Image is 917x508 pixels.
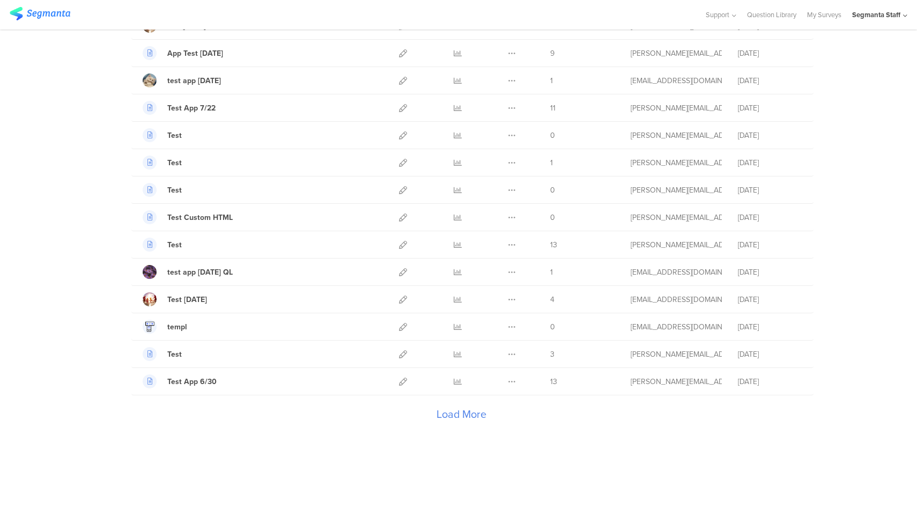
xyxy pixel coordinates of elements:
span: 0 [550,212,555,223]
div: Test [167,239,182,251]
span: 0 [550,185,555,196]
div: Segmanta Staff [852,10,900,20]
span: 9 [550,48,554,59]
div: [DATE] [738,376,802,387]
span: 1 [550,157,553,168]
div: raymund@segmanta.com [631,102,722,114]
a: test app [DATE] QL [143,265,233,279]
a: Test [143,156,182,170]
span: 4 [550,294,554,305]
div: [DATE] [738,185,802,196]
a: Test App 7/22 [143,101,216,115]
div: riel@segmanta.com [631,48,722,59]
span: Support [706,10,729,20]
div: channelle@segmanta.com [631,294,722,305]
a: App Test [DATE] [143,46,223,60]
div: [DATE] [738,349,802,360]
div: [DATE] [738,130,802,141]
div: riel@segmanta.com [631,349,722,360]
div: [DATE] [738,294,802,305]
div: App Test 7.22.25 [167,48,223,59]
div: test app 30 june QL [167,267,233,278]
a: test app [DATE] [143,73,221,87]
div: Load More [131,395,791,438]
div: Test [167,185,182,196]
span: 0 [550,130,555,141]
a: Test App 6/30 [143,374,217,388]
span: 13 [550,376,557,387]
div: raymund@segmanta.com [631,376,722,387]
div: [DATE] [738,48,802,59]
div: [DATE] [738,212,802,223]
a: Test [DATE] [143,292,207,306]
a: Test [143,347,182,361]
a: Test [143,238,182,252]
div: riel@segmanta.com [631,157,722,168]
div: raymund@segmanta.com [631,212,722,223]
div: Test [167,157,182,168]
a: Test [143,183,182,197]
div: [DATE] [738,321,802,333]
div: eliran@segmanta.com [631,267,722,278]
a: templ [143,320,187,334]
div: eliran@segmanta.com [631,321,722,333]
a: Test Custom HTML [143,210,233,224]
span: 1 [550,75,553,86]
div: Test App 6/30 [167,376,217,387]
div: Test [167,349,182,360]
div: Test Custom HTML [167,212,233,223]
span: 1 [550,267,553,278]
div: raymund@segmanta.com [631,239,722,251]
span: 0 [550,321,555,333]
div: [DATE] [738,157,802,168]
div: templ [167,321,187,333]
div: [DATE] [738,102,802,114]
div: raymund@segmanta.com [631,130,722,141]
span: 13 [550,239,557,251]
img: segmanta logo [10,7,70,20]
span: 11 [550,102,556,114]
a: Test [143,128,182,142]
div: Test App 7/22 [167,102,216,114]
div: [DATE] [738,239,802,251]
div: raymund@segmanta.com [631,185,722,196]
div: [DATE] [738,75,802,86]
div: test app 22jul 25 [167,75,221,86]
div: [DATE] [738,267,802,278]
div: Test [167,130,182,141]
span: 3 [550,349,554,360]
div: eliran@segmanta.com [631,75,722,86]
div: Test 6.30.25 [167,294,207,305]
